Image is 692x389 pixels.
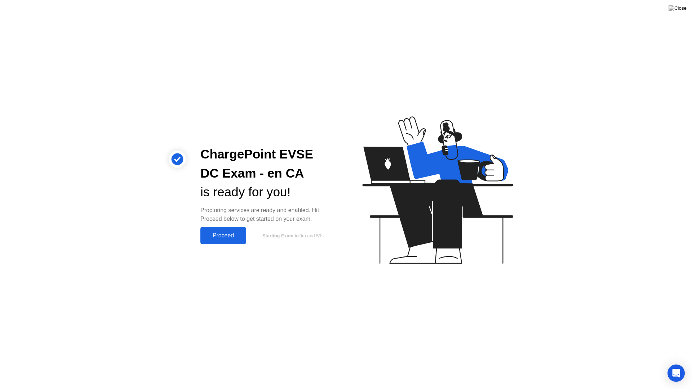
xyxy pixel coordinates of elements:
[669,5,687,11] img: Close
[200,227,246,244] button: Proceed
[200,206,334,223] div: Proctoring services are ready and enabled. Hit Proceed below to get started on your exam.
[203,232,244,239] div: Proceed
[200,145,334,183] div: ChargePoint EVSE DC Exam - en CA
[200,183,334,202] div: is ready for you!
[250,229,334,242] button: Starting Exam in9m and 59s
[300,233,324,238] span: 9m and 59s
[667,365,685,382] div: Open Intercom Messenger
